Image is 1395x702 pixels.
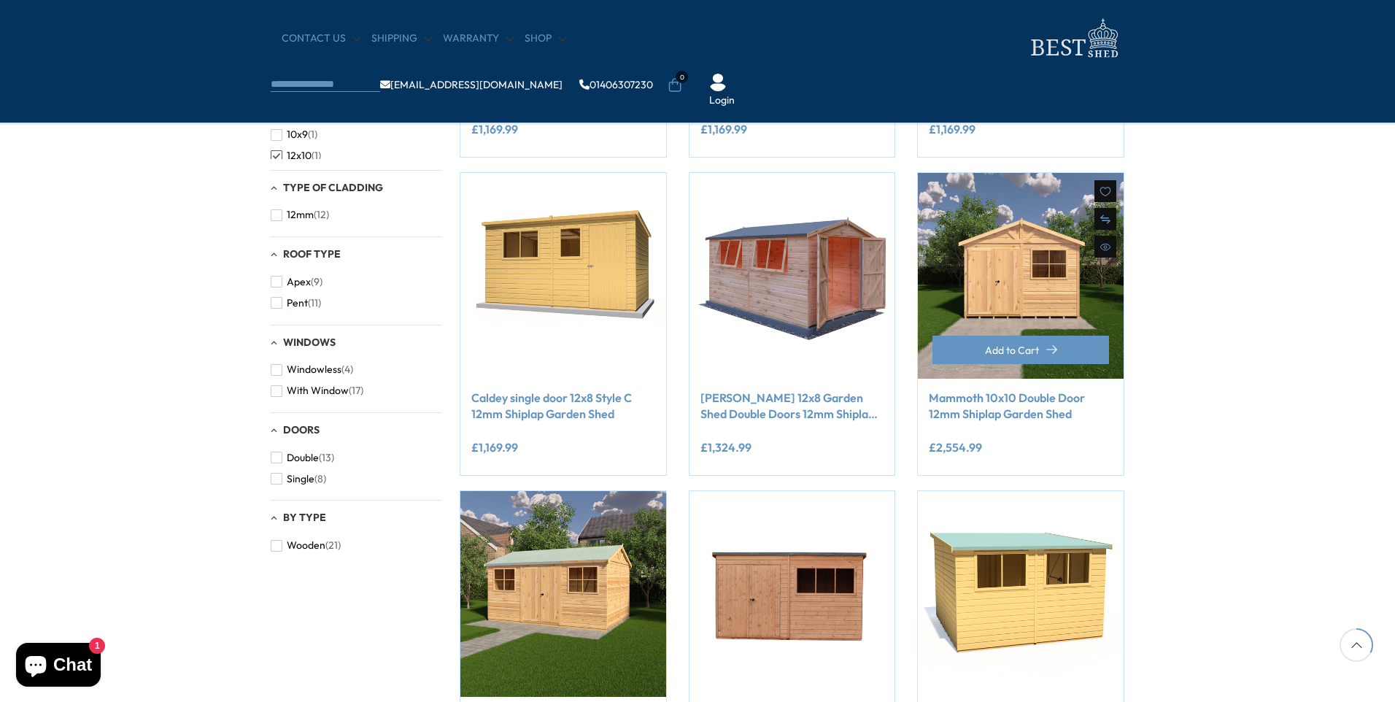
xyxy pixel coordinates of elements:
button: 10x9 [271,124,317,145]
button: Pent [271,293,321,314]
span: Single [287,473,314,485]
span: (8) [314,473,326,485]
span: 0 [676,71,688,83]
span: (4) [341,363,353,376]
span: Wooden [287,539,325,552]
ins: £1,169.99 [471,123,518,135]
span: Roof Type [283,247,341,261]
span: With Window [287,385,349,397]
ins: £1,324.99 [700,441,751,453]
button: 12x10 [271,145,321,166]
a: Mammoth 10x10 Double Door 12mm Shiplap Garden Shed [929,390,1113,423]
span: 12mm [287,209,314,221]
span: 10x9 [287,128,308,141]
img: User Icon [709,74,727,91]
span: (13) [319,452,334,464]
span: Apex [287,276,311,288]
a: [EMAIL_ADDRESS][DOMAIN_NAME] [380,80,563,90]
ins: £1,169.99 [700,123,747,135]
span: (9) [311,276,322,288]
a: 01406307230 [579,80,653,90]
span: Add to Cart [985,345,1039,355]
ins: £1,169.99 [471,441,518,453]
button: Apex [271,271,322,293]
span: Doors [283,423,320,436]
span: (1) [312,150,321,162]
a: Login [709,93,735,108]
img: logo [1022,15,1124,62]
button: Single [271,468,326,490]
a: Shipping [371,31,432,46]
span: Windowless [287,363,341,376]
button: Wooden [271,535,341,556]
a: 0 [668,78,682,93]
ins: £1,169.99 [929,123,975,135]
a: [PERSON_NAME] 12x8 Garden Shed Double Doors 12mm Shiplap T&G [700,390,884,423]
span: (17) [349,385,363,397]
button: Windowless [271,359,353,380]
button: Add to Cart [932,336,1109,364]
span: Pent [287,297,308,309]
span: (1) [308,128,317,141]
inbox-online-store-chat: Shopify online store chat [12,643,105,690]
span: Double [287,452,319,464]
a: CONTACT US [282,31,360,46]
button: 12mm [271,204,329,225]
span: (11) [308,297,321,309]
button: With Window [271,380,363,401]
a: Warranty [443,31,514,46]
a: Shop [525,31,566,46]
span: 12x10 [287,150,312,162]
ins: £2,554.99 [929,441,982,453]
span: Windows [283,336,336,349]
button: Double [271,447,334,468]
a: Caldey single door 12x8 Style C 12mm Shiplap Garden Shed [471,390,655,423]
span: By Type [283,511,326,524]
span: (21) [325,539,341,552]
span: Type of Cladding [283,181,383,194]
span: (12) [314,209,329,221]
